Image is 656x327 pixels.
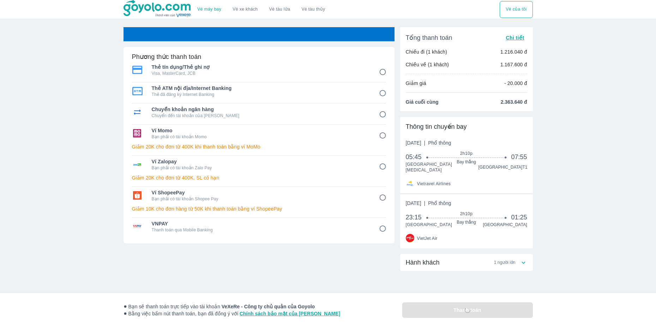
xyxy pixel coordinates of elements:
[124,303,341,310] span: Bạn sẽ thanh toán trực tiếp vào tài khoản
[406,213,428,222] span: 23:15
[240,311,340,316] a: Chính sách bảo mật của [PERSON_NAME]
[222,304,315,309] strong: VeXeRe - Công ty chủ quản của Goyolo
[500,61,527,68] p: 1.167.600 đ
[124,310,341,317] span: Bằng việc bấm nút thanh toán, bạn đã đồng ý với
[406,98,439,105] span: Giá cuối cùng
[192,1,331,18] div: choose transportation mode
[424,200,426,206] span: |
[428,200,451,206] span: Phổ thông
[132,156,386,173] div: Ví ZalopayVí ZalopayBạn phải có tài khoản Zalo Pay
[132,129,143,138] img: Ví Momo
[152,106,369,113] span: Chuyển khoản ngân hàng
[406,80,426,87] p: Giảm giá
[132,191,143,200] img: Ví ShopeePay
[417,181,451,187] span: Vietravel Airlines
[296,1,331,18] button: Vé tàu thủy
[152,71,369,76] p: Visa, MasterCard, JCB
[417,236,438,241] span: VietJet Air
[494,260,516,265] span: 1 người lớn
[152,189,369,196] span: Ví ShopeePay
[132,104,386,121] div: Chuyển khoản ngân hàngChuyển khoản ngân hàngChuyển đến tài khoản của [PERSON_NAME]
[506,35,524,41] span: Chi tiết
[132,108,143,116] img: Chuyển khoản ngân hàng
[406,48,447,55] p: Chiều đi (1 khách)
[132,87,143,95] img: Thẻ ATM nội địa/Internet Banking
[197,7,221,12] a: Vé máy bay
[406,122,527,131] div: Thông tin chuyến bay
[152,220,369,227] span: VNPAY
[501,98,527,105] span: 2.363.640 đ
[152,134,369,140] p: Bạn phải có tài khoản Momo
[132,187,386,204] div: Ví ShopeePayVí ShopeePayBạn phải có tài khoản Shopee Pay
[427,211,505,217] span: 2h10p
[132,61,386,78] div: Thẻ tín dụng/Thẻ ghi nợThẻ tín dụng/Thẻ ghi nợVisa, MasterCard, JCB
[424,140,426,146] span: |
[406,139,451,146] span: [DATE]
[406,153,428,161] span: 05:45
[406,61,449,68] p: Chiều về (1 khách)
[406,258,440,267] span: Hành khách
[511,153,527,161] span: 07:55
[132,53,201,61] h6: Phương thức thanh toán
[428,140,451,146] span: Phổ thông
[406,34,452,42] span: Tổng thanh toán
[503,33,527,43] button: Chi tiết
[152,113,369,119] p: Chuyển đến tài khoản của [PERSON_NAME]
[132,125,386,142] div: Ví MomoVí MomoBạn phải có tài khoản Momo
[500,48,527,55] p: 1.216.040 đ
[132,66,143,74] img: Thẻ tín dụng/Thẻ ghi nợ
[500,1,532,18] div: choose transportation mode
[152,165,369,171] p: Bạn phải có tài khoản Zalo Pay
[152,85,369,92] span: Thẻ ATM nội địa/Internet Banking
[132,205,386,212] p: Giảm 10K cho đơn hàng từ 50K khi thanh toán bằng ví ShopeePay
[152,63,369,71] span: Thẻ tín dụng/Thẻ ghi nợ
[233,7,258,12] a: Vé xe khách
[132,83,386,99] div: Thẻ ATM nội địa/Internet BankingThẻ ATM nội địa/Internet BankingThẻ đã đăng ký Internet Banking
[132,222,143,231] img: VNPAY
[152,127,369,134] span: Ví Momo
[427,219,505,225] span: Bay thẳng
[152,92,369,97] p: Thẻ đã đăng ký Internet Banking
[500,1,532,18] button: Vé của tôi
[511,213,527,222] span: 01:25
[264,1,296,18] a: Vé tàu lửa
[152,196,369,202] p: Bạn phải có tài khoản Shopee Pay
[132,143,386,150] p: Giảm 20K cho đơn từ 400K khi thanh toán bằng ví MoMo
[152,158,369,165] span: Ví Zalopay
[427,159,505,165] span: Bay thẳng
[132,160,143,169] img: Ví Zalopay
[132,174,386,181] p: Giảm 20K cho đơn từ 400K. SL có hạn
[504,80,527,87] p: - 20.000 đ
[152,227,369,233] p: Thanh toán qua Mobile Banking
[406,200,451,207] span: [DATE]
[132,218,386,235] div: VNPAYVNPAYThanh toán qua Mobile Banking
[479,164,527,170] span: [GEOGRAPHIC_DATA] T1
[427,151,505,156] span: 2h10p
[400,254,533,271] div: Hành khách1 người lớn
